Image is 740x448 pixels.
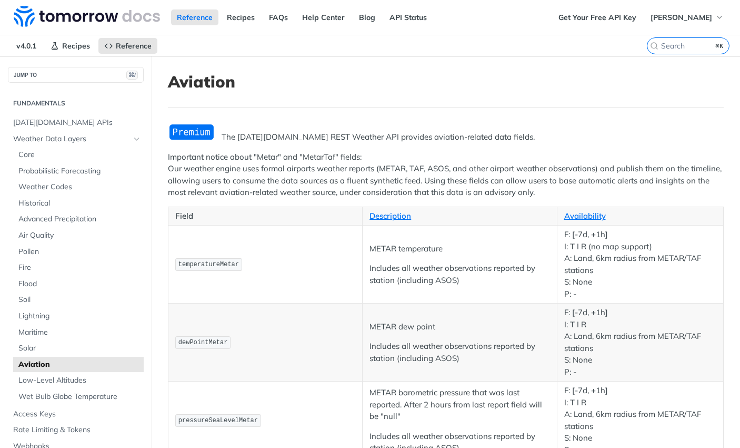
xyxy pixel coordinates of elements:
[13,389,144,405] a: Wet Bulb Globe Temperature
[14,6,160,27] img: Tomorrow.io Weather API Docs
[369,321,549,333] p: METAR dew point
[8,99,144,108] h2: Fundamentals
[296,9,351,25] a: Help Center
[8,115,144,131] a: [DATE][DOMAIN_NAME] APIs
[13,308,144,324] a: Lightning
[11,38,42,54] span: v4.0.1
[18,247,141,257] span: Pollen
[553,9,642,25] a: Get Your Free API Key
[353,9,381,25] a: Blog
[263,9,294,25] a: FAQs
[713,41,726,51] kbd: ⌘K
[178,261,239,268] span: temperatureMetar
[18,392,141,402] span: Wet Bulb Globe Temperature
[8,131,144,147] a: Weather Data LayersHide subpages for Weather Data Layers
[18,359,141,370] span: Aviation
[18,182,141,192] span: Weather Codes
[8,406,144,422] a: Access Keys
[13,325,144,340] a: Maritime
[13,196,144,211] a: Historical
[178,339,228,346] span: dewPointMetar
[13,425,141,435] span: Rate Limiting & Tokens
[384,9,433,25] a: API Status
[564,307,717,378] p: F: [-7d, +1h] I: T I R A: Land, 6km radius from METAR/TAF stations S: None P: -
[13,118,141,128] span: [DATE][DOMAIN_NAME] APIs
[18,295,141,305] span: Soil
[171,9,218,25] a: Reference
[369,211,411,221] a: Description
[18,279,141,289] span: Flood
[13,244,144,260] a: Pollen
[650,42,658,50] svg: Search
[18,375,141,386] span: Low-Level Altitudes
[175,210,355,222] p: Field
[13,211,144,227] a: Advanced Precipitation
[133,135,141,143] button: Hide subpages for Weather Data Layers
[8,422,144,438] a: Rate Limiting & Tokens
[18,150,141,160] span: Core
[369,340,549,364] p: Includes all weather observations reported by station (including ASOS)
[168,131,724,143] p: The [DATE][DOMAIN_NAME] REST Weather API provides aviation-related data fields.
[13,179,144,195] a: Weather Codes
[8,67,144,83] button: JUMP TO⌘/
[168,151,724,199] p: Important notice about "Metar" and "MetarTaf" fields: Our weather engine uses formal airports wea...
[18,214,141,225] span: Advanced Precipitation
[62,41,90,51] span: Recipes
[645,9,729,25] button: [PERSON_NAME]
[13,228,144,244] a: Air Quality
[13,163,144,179] a: Probabilistic Forecasting
[45,38,96,54] a: Recipes
[13,147,144,163] a: Core
[13,357,144,373] a: Aviation
[13,276,144,292] a: Flood
[13,409,141,420] span: Access Keys
[18,262,141,273] span: Fire
[369,387,549,423] p: METAR barometric pressure that was last reported. After 2 hours from last report field will be "n...
[98,38,157,54] a: Reference
[13,373,144,388] a: Low-Level Altitudes
[18,230,141,241] span: Air Quality
[13,292,144,308] a: Soil
[13,260,144,276] a: Fire
[221,9,261,25] a: Recipes
[168,72,724,91] h1: Aviation
[178,417,258,424] span: pressureSeaLevelMetar
[564,211,606,221] a: Availability
[13,340,144,356] a: Solar
[369,243,549,255] p: METAR temperature
[18,327,141,338] span: Maritime
[564,229,717,300] p: F: [-7d, +1h] I: T I R (no map support) A: Land, 6km radius from METAR/TAF stations S: None P: -
[18,343,141,354] span: Solar
[369,262,549,286] p: Includes all weather observations reported by station (including ASOS)
[18,198,141,209] span: Historical
[651,13,712,22] span: [PERSON_NAME]
[13,134,130,144] span: Weather Data Layers
[126,71,138,80] span: ⌘/
[18,311,141,322] span: Lightning
[18,166,141,177] span: Probabilistic Forecasting
[116,41,152,51] span: Reference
